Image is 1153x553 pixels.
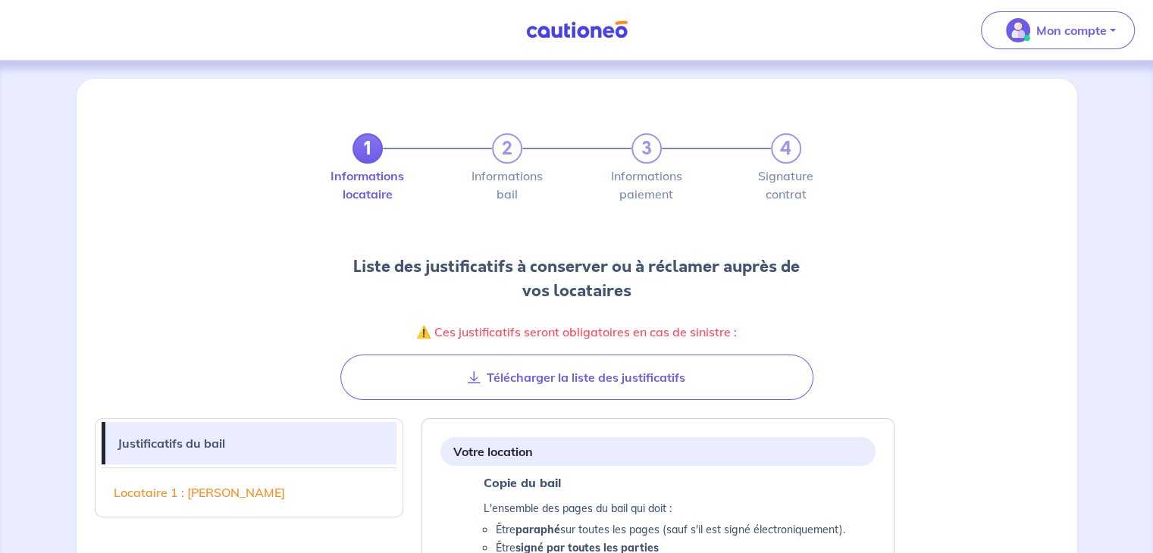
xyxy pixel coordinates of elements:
label: Informations bail [492,170,522,200]
img: Cautioneo [520,20,634,39]
a: Justificatifs du bail [105,422,397,464]
img: illu_account_valid_menu.svg [1006,18,1030,42]
div: Votre location [440,437,876,466]
h2: Liste des justificatifs à conserver ou à réclamer auprès de vos locataires [340,255,813,303]
label: Signature contrat [771,170,801,200]
p: Mon compte [1036,21,1107,39]
label: Informations locataire [352,170,383,200]
strong: Copie du bail [483,475,560,490]
p: L'ensemble des pages du bail qui doit : [483,499,844,517]
p: ⚠️ Ces justificatifs seront obligatoires en cas de sinistre : [340,321,813,342]
a: 1 [352,133,383,164]
li: Être sur toutes les pages (sauf s'il est signé électroniquement). [495,520,844,539]
a: Locataire 1 : [PERSON_NAME] [102,471,397,514]
strong: paraphé [515,523,559,536]
button: illu_account_valid_menu.svgMon compte [981,11,1135,49]
button: Télécharger la liste des justificatifs [340,355,813,400]
label: Informations paiement [631,170,662,200]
